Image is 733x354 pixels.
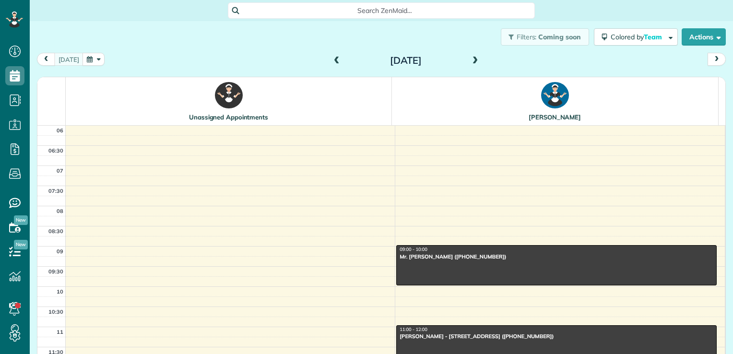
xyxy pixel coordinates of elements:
button: prev [37,53,55,66]
div: [PERSON_NAME] - [STREET_ADDRESS] ([PHONE_NUMBER]) [399,333,714,340]
h2: [DATE] [346,55,466,66]
span: New [14,240,28,249]
span: 10:30 [48,308,63,315]
span: 09:30 [48,268,63,275]
div: Mr. [PERSON_NAME] ([PHONE_NUMBER]) [399,253,714,260]
button: Colored byTeam [594,28,678,46]
img: CM [541,82,569,108]
span: New [14,215,28,225]
span: 11 [57,329,63,335]
button: [DATE] [54,53,83,66]
span: 07:30 [48,188,63,194]
span: Filters: [517,33,537,41]
th: Unassigned Appointments [66,77,392,125]
img: ! [215,82,243,108]
span: 06:30 [48,147,63,154]
span: Colored by [611,33,665,41]
span: 07 [57,167,63,174]
span: 09:00 - 10:00 [400,247,427,252]
span: 09 [57,248,63,255]
button: next [708,53,726,66]
span: 11:00 - 12:00 [400,327,427,332]
span: Coming soon [538,33,581,41]
span: 10 [57,288,63,295]
th: [PERSON_NAME] [392,77,718,125]
span: 06 [57,127,63,134]
span: Team [644,33,663,41]
span: 08:30 [48,228,63,235]
button: Actions [682,28,726,46]
span: 08 [57,208,63,214]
